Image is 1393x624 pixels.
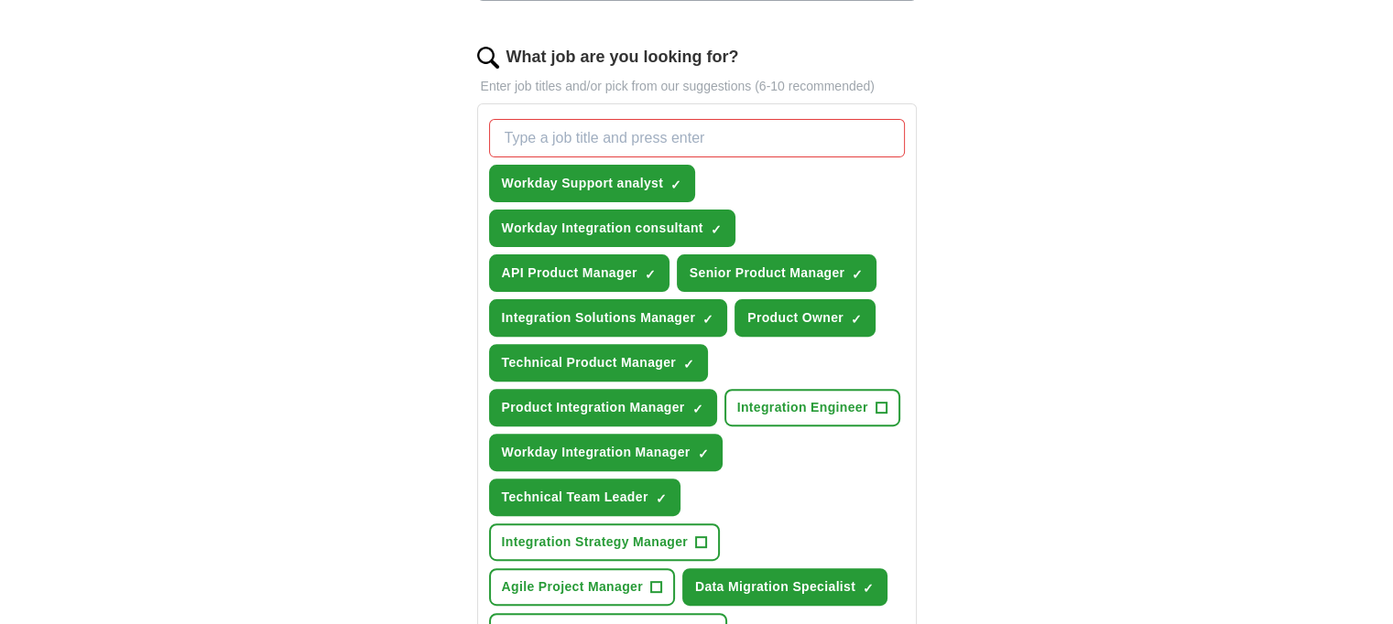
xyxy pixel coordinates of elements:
[502,488,648,507] span: Technical Team Leader
[702,312,713,327] span: ✓
[489,523,721,561] button: Integration Strategy Manager
[489,165,696,202] button: Workday Support analyst✓
[863,581,874,596] span: ✓
[645,267,656,282] span: ✓
[489,568,675,606] button: Agile Project Manager
[489,254,669,292] button: API Product Manager✓
[737,398,868,417] span: Integration Engineer
[670,178,681,192] span: ✓
[489,119,905,157] input: Type a job title and press enter
[502,174,664,193] span: Workday Support analyst
[690,264,845,283] span: Senior Product Manager
[489,434,723,471] button: Workday Integration Manager✓
[489,299,728,337] button: Integration Solutions Manager✓
[489,344,709,382] button: Technical Product Manager✓
[502,219,703,238] span: Workday Integration consultant
[489,210,735,247] button: Workday Integration consultant✓
[502,443,691,462] span: Workday Integration Manager
[683,357,694,371] span: ✓
[851,312,862,327] span: ✓
[852,267,863,282] span: ✓
[502,353,677,372] span: Technical Product Manager
[682,568,887,606] button: Data Migration Specialist✓
[724,389,900,426] button: Integration Engineer
[735,299,876,337] button: Product Owner✓
[695,577,855,597] span: Data Migration Specialist
[477,77,917,96] p: Enter job titles and/or pick from our suggestions (6-10 recommended)
[506,45,739,70] label: What job are you looking for?
[489,479,680,516] button: Technical Team Leader✓
[489,389,717,426] button: Product Integration Manager✓
[677,254,877,292] button: Senior Product Manager✓
[502,264,637,283] span: API Product Manager
[502,398,685,417] span: Product Integration Manager
[502,533,689,552] span: Integration Strategy Manager
[698,446,709,461] span: ✓
[477,47,499,69] img: search.png
[711,222,722,237] span: ✓
[502,577,643,597] span: Agile Project Manager
[656,491,667,506] span: ✓
[502,308,696,328] span: Integration Solutions Manager
[692,402,703,416] span: ✓
[747,308,843,328] span: Product Owner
